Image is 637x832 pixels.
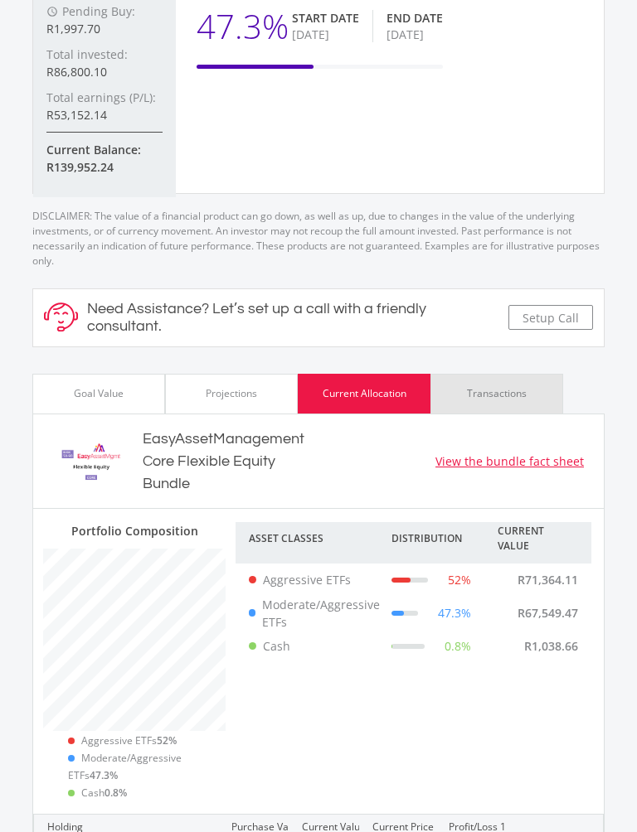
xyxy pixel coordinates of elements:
[46,106,163,123] div: R53,152.14
[249,596,381,631] div: Moderate/Aggressive ETFs
[484,597,591,630] div: R67,549.47
[249,637,290,655] div: Cash
[206,386,257,401] div: Projections
[74,386,124,401] div: Goal Value
[46,46,163,63] div: Total invested:
[81,786,127,800] span: Cash
[71,522,198,539] div: Portfolio Composition
[484,522,591,555] div: Current Value
[46,20,163,37] div: R1,997.70
[435,452,584,470] a: View the bundle fact sheet
[87,300,499,336] h5: Need Assistance? Let’s set up a call with a friendly consultant.
[46,89,163,106] div: Total earnings (P/L):
[105,786,127,800] strong: 0.8%
[46,158,163,176] div: R139,952.24
[46,63,163,80] div: R86,800.10
[197,2,289,51] div: 47.3%
[323,386,406,401] div: Current Allocation
[292,10,359,27] div: Start Date
[90,768,118,782] strong: 47.3%
[46,6,58,17] i: access_time
[467,386,527,401] div: Transactions
[68,751,182,782] span: Moderate/Aggressive ETFs
[292,27,359,43] div: [DATE]
[249,571,351,588] div: Aggressive ETFs
[32,194,605,268] p: DISCLAIMER: The value of a financial product can go down, as well as up, due to changes in the va...
[53,438,129,485] img: EMPBundle_CEquity.png
[157,733,177,747] strong: 52%
[387,10,443,27] div: End Date
[484,564,591,597] div: R71,364.11
[81,733,177,747] span: Aggressive ETFs
[143,428,318,495] div: EasyAssetManagement Core Flexible Equity Bundle
[46,141,163,158] div: Current Balance:
[236,522,377,555] div: Asset Classes
[46,2,163,20] div: Pending Buy:
[391,604,472,622] div: 47.3%
[387,27,443,43] div: [DATE]
[391,637,472,655] div: 0.8%
[484,630,591,663] div: R1,038.66
[391,571,472,588] div: 52%
[508,305,593,330] button: Setup Call
[378,522,485,555] div: Distribution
